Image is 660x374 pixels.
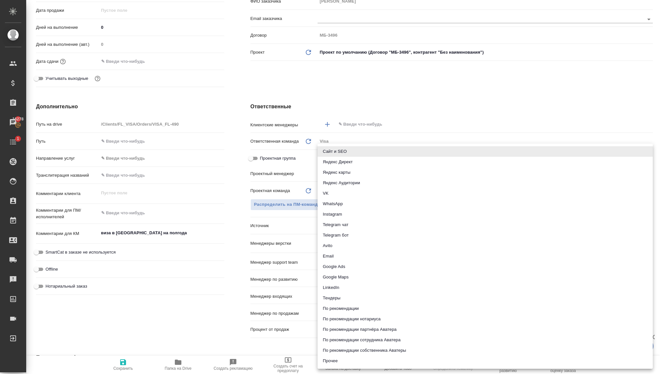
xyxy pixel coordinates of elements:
[318,324,653,335] li: По рекомендации партнёра Аватера
[318,178,653,188] li: Яндекс Аудитории
[318,303,653,314] li: По рекомендации
[318,261,653,272] li: Google Ads
[318,335,653,345] li: По рекомендации сотрудника Аватера
[318,251,653,261] li: Email
[318,199,653,209] li: WhatsApp
[318,146,653,157] li: Сайт и SEO
[318,240,653,251] li: Avito
[318,282,653,293] li: LinkedIn
[318,293,653,303] li: Тендеры
[318,314,653,324] li: По рекомендации нотариуса
[318,220,653,230] li: Telegram чат
[318,356,653,366] li: Прочее
[318,209,653,220] li: Instagram
[318,345,653,356] li: По рекомендации собственника Аватеры
[318,230,653,240] li: Telegram бот
[318,272,653,282] li: Google Maps
[318,157,653,167] li: Яндекс Директ
[318,167,653,178] li: Яндекс карты
[318,188,653,199] li: VK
